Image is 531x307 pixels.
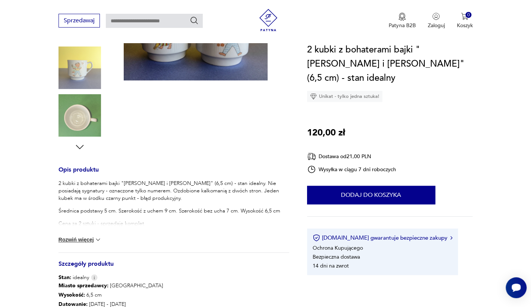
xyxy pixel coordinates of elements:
[59,291,193,300] p: 6,5 cm
[59,262,289,274] h3: Szczegóły produktu
[59,281,193,291] p: [GEOGRAPHIC_DATA]
[398,13,406,21] img: Ikona medalu
[59,274,89,281] span: idealny
[59,220,289,227] p: Cena za 2 sztuki - sprzedaję komplet.
[461,13,468,20] img: Ikona koszyka
[389,13,415,29] a: Ikona medaluPatyna B2B
[465,12,472,18] div: 0
[310,93,317,100] img: Ikona diamentu
[59,207,289,215] p: Średnica podstawy 5 cm. Szerokość z uchem 9 cm. Szerokość bez ucha 7 cm. Wysokość 6,5 cm
[59,282,108,289] b: Miasto sprzedawcy :
[59,94,101,137] img: Zdjęcie produktu 2 kubki z bohaterami bajki "Jacek i Agatka" (6,5 cm) - stan idealny
[307,126,345,140] p: 120,00 zł
[307,186,435,204] button: Dodaj do koszyka
[427,22,445,29] p: Zaloguj
[190,16,199,25] button: Szukaj
[59,19,100,24] a: Sprzedawaj
[313,253,360,260] li: Bezpieczna dostawa
[389,13,415,29] button: Patyna B2B
[313,262,349,269] li: 14 dni na zwrot
[307,152,316,161] img: Ikona dostawy
[389,22,415,29] p: Patyna B2B
[456,13,472,29] button: 0Koszyk
[59,274,71,281] b: Stan:
[450,236,452,240] img: Ikona strzałki w prawo
[91,274,98,281] img: Info icon
[313,244,363,252] li: Ochrona Kupującego
[59,47,101,89] img: Zdjęcie produktu 2 kubki z bohaterami bajki "Jacek i Agatka" (6,5 cm) - stan idealny
[59,14,100,28] button: Sprzedawaj
[257,9,279,31] img: Patyna - sklep z meblami i dekoracjami vintage
[307,43,473,85] h1: 2 kubki z bohaterami bajki "[PERSON_NAME] i [PERSON_NAME]" (6,5 cm) - stan idealny
[59,236,102,243] button: Rozwiń więcej
[427,13,445,29] button: Zaloguj
[59,180,289,202] p: 2 kubki z bohaterami bajki "[PERSON_NAME] i [PERSON_NAME]" (6,5 cm) - stan idealny. Nie posiadają...
[307,91,382,102] div: Unikat - tylko jedna sztuka!
[506,277,527,298] iframe: Smartsupp widget button
[59,167,289,180] h3: Opis produktu
[59,291,85,298] b: Wysokość :
[456,22,472,29] p: Koszyk
[307,165,396,174] div: Wysyłka w ciągu 7 dni roboczych
[432,13,440,20] img: Ikonka użytkownika
[94,236,102,243] img: chevron down
[307,152,396,161] div: Dostawa od 21,00 PLN
[313,234,320,242] img: Ikona certyfikatu
[313,234,452,242] button: [DOMAIN_NAME] gwarantuje bezpieczne zakupy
